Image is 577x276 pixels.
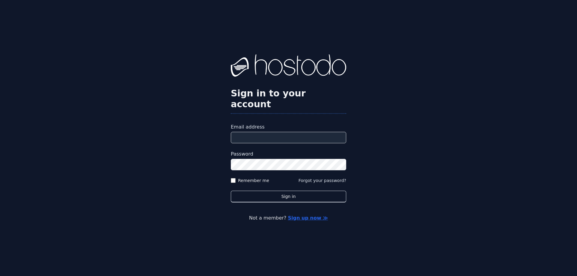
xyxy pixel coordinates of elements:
button: Forgot your password? [298,177,346,183]
img: Hostodo [231,54,346,78]
h2: Sign in to your account [231,88,346,110]
label: Email address [231,123,346,131]
a: Sign up now ≫ [288,215,328,221]
p: Not a member? [29,214,548,222]
label: Password [231,150,346,158]
label: Remember me [238,177,269,183]
button: Sign in [231,191,346,202]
